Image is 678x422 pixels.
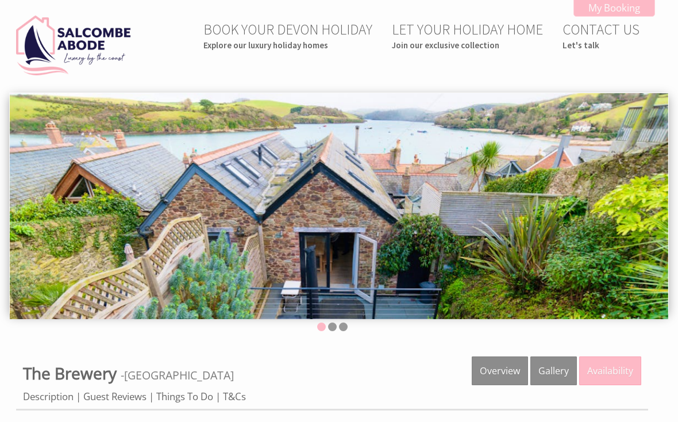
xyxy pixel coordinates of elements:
a: Things To Do [156,390,213,403]
a: BOOK YOUR DEVON HOLIDAYExplore our luxury holiday homes [203,20,372,51]
small: Join our exclusive collection [392,40,543,51]
a: Availability [579,356,641,385]
span: The Brewery [23,362,117,384]
a: [GEOGRAPHIC_DATA] [124,367,234,383]
a: Overview [472,356,528,385]
a: Gallery [530,356,577,385]
a: CONTACT USLet's talk [563,20,640,51]
a: Guest Reviews [83,390,147,403]
small: Explore our luxury holiday homes [203,40,372,51]
a: LET YOUR HOLIDAY HOMEJoin our exclusive collection [392,20,543,51]
a: Description [23,390,74,403]
small: Let's talk [563,40,640,51]
a: T&Cs [223,390,246,403]
a: The Brewery [23,362,121,384]
span: - [121,367,234,383]
img: Salcombe Abode [16,16,131,75]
